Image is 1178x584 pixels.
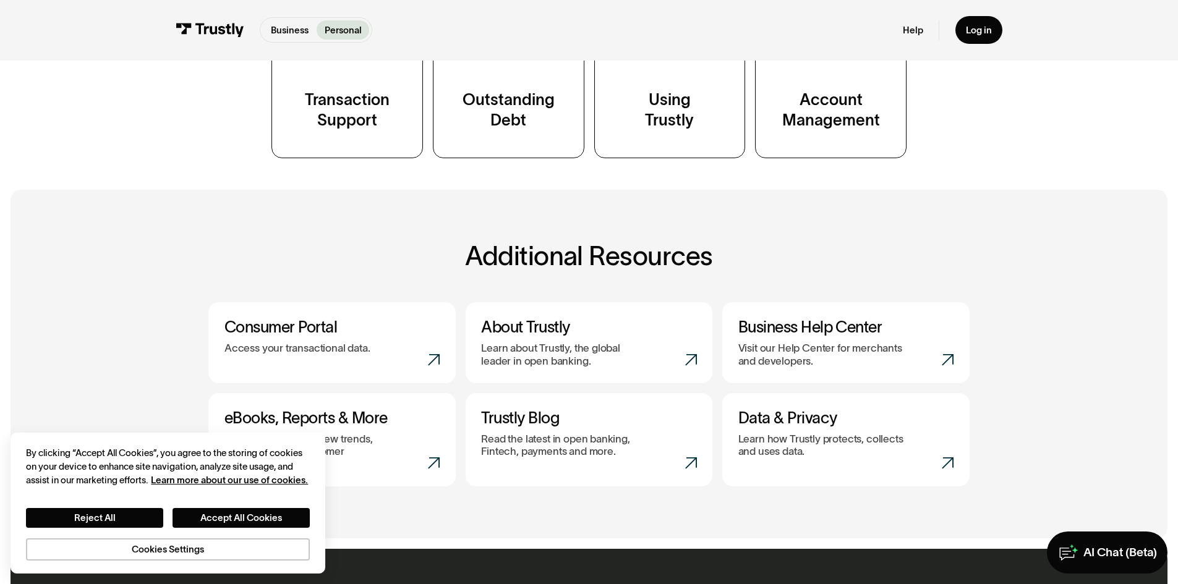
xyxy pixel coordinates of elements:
[26,446,309,488] div: By clicking “Accept All Cookies”, you agree to the storing of cookies on your device to enhance s...
[208,242,969,271] h2: Additional Resources
[466,302,712,383] a: About TrustlyLearn about Trustly, the global leader in open banking.
[1083,545,1157,561] div: AI Chat (Beta)
[782,90,880,132] div: Account Management
[955,16,1002,44] a: Log in
[11,433,325,573] div: Cookie banner
[481,318,697,337] h3: About Trustly
[738,433,905,458] p: Learn how Trustly protects, collects and uses data.
[903,24,923,36] a: Help
[738,318,954,337] h3: Business Help Center
[151,475,308,485] a: More information about your privacy, opens in a new tab
[463,90,555,132] div: Outstanding Debt
[645,90,694,132] div: Using Trustly
[738,408,954,428] h3: Data & Privacy
[263,20,316,40] a: Business
[224,318,440,337] h3: Consumer Portal
[224,342,370,354] p: Access your transactional data.
[722,302,969,383] a: Business Help CenterVisit our Help Center for merchants and developers.
[1047,531,1167,573] a: AI Chat (Beta)
[481,433,648,458] p: Read the latest in open banking, Fintech, payments and more.
[966,24,992,36] div: Log in
[738,342,905,367] p: Visit our Help Center for merchants and developers.
[305,90,390,132] div: Transaction Support
[325,23,362,37] p: Personal
[722,393,969,486] a: Data & PrivacyLearn how Trustly protects, collects and uses data.
[208,393,455,486] a: eBooks, Reports & MoreStay in the know on new trends, technology and customer demands.
[271,23,309,37] p: Business
[173,508,310,528] button: Accept All Cookies
[208,302,455,383] a: Consumer PortalAccess your transactional data.
[26,446,309,561] div: Privacy
[26,508,163,528] button: Reject All
[176,23,244,37] img: Trustly Logo
[481,342,648,367] p: Learn about Trustly, the global leader in open banking.
[466,393,712,486] a: Trustly BlogRead the latest in open banking, Fintech, payments and more.
[481,408,697,428] h3: Trustly Blog
[317,20,369,40] a: Personal
[26,538,309,561] button: Cookies Settings
[224,408,440,428] h3: eBooks, Reports & More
